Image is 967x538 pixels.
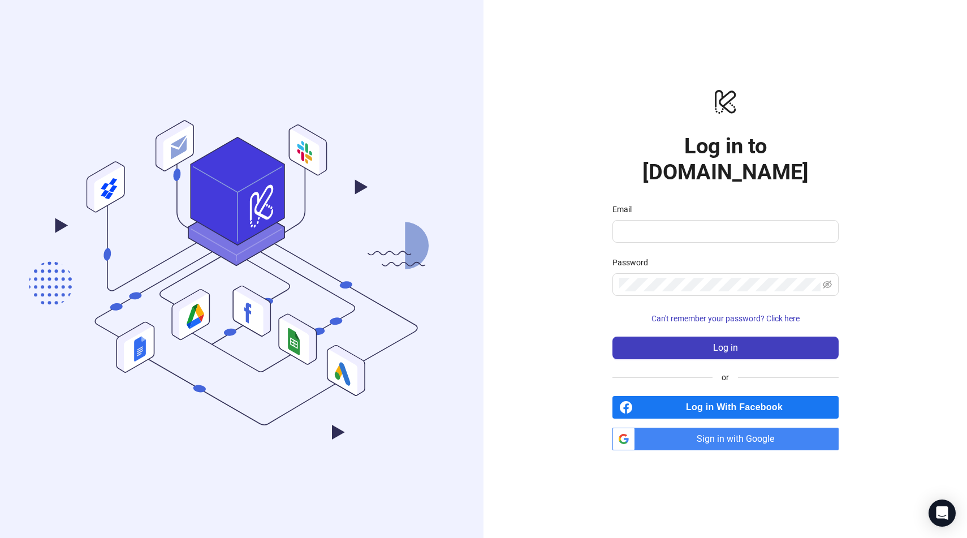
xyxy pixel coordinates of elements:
[612,203,639,216] label: Email
[612,428,839,450] a: Sign in with Google
[612,396,839,419] a: Log in With Facebook
[637,396,839,419] span: Log in With Facebook
[823,280,832,289] span: eye-invisible
[612,133,839,185] h1: Log in to [DOMAIN_NAME]
[619,278,821,291] input: Password
[612,256,655,269] label: Password
[651,314,800,323] span: Can't remember your password? Click here
[612,314,839,323] a: Can't remember your password? Click here
[713,343,738,353] span: Log in
[619,225,830,238] input: Email
[612,309,839,328] button: Can't remember your password? Click here
[713,371,738,384] span: or
[612,337,839,359] button: Log in
[640,428,839,450] span: Sign in with Google
[929,500,956,527] div: Open Intercom Messenger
